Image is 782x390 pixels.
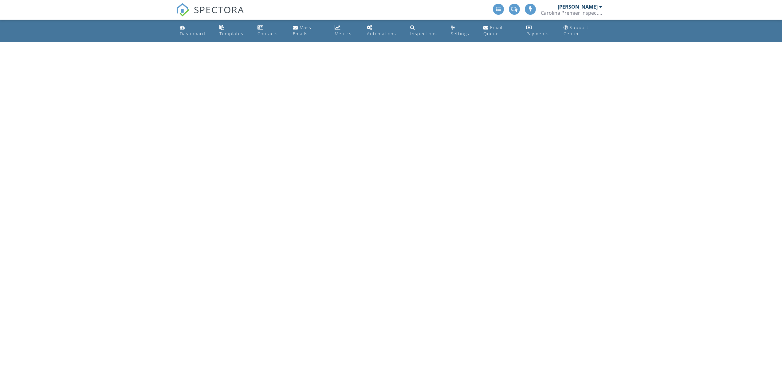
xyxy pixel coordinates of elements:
div: Metrics [335,31,352,37]
div: Mass Emails [293,25,311,37]
a: Mass Emails [290,22,327,40]
a: Payments [524,22,556,40]
a: Contacts [255,22,285,40]
div: Contacts [257,31,278,37]
a: Dashboard [177,22,212,40]
a: Templates [217,22,250,40]
a: Support Center [561,22,605,40]
span: SPECTORA [194,3,244,16]
div: [PERSON_NAME] [558,4,598,10]
div: Email Queue [483,25,502,37]
img: The Best Home Inspection Software - Spectora [176,3,190,17]
a: Settings [448,22,476,40]
div: Inspections [410,31,437,37]
div: Support Center [564,25,588,37]
a: Inspections [408,22,443,40]
div: Payments [526,31,549,37]
a: Automations (Basic) [364,22,403,40]
div: Automations [367,31,396,37]
div: Settings [451,31,469,37]
a: Email Queue [481,22,519,40]
div: Carolina Premier Inspections LLC [541,10,602,16]
a: Metrics [332,22,360,40]
a: SPECTORA [176,8,244,21]
div: Templates [219,31,243,37]
div: Dashboard [180,31,205,37]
